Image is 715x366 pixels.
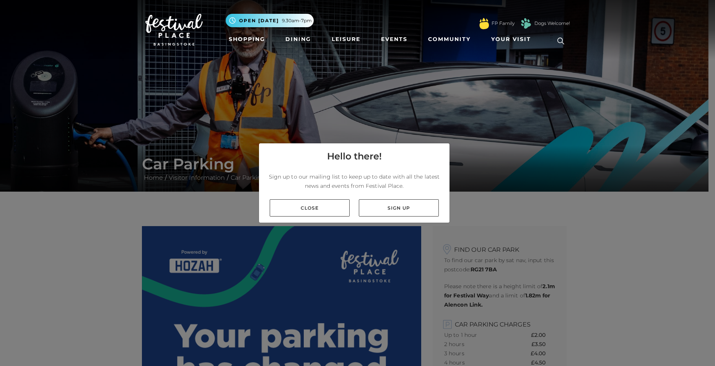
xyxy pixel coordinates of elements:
a: Dogs Welcome! [534,20,570,27]
span: 9.30am-7pm [282,17,312,24]
a: FP Family [492,20,515,27]
a: Close [270,199,350,217]
span: Open [DATE] [239,17,279,24]
a: Events [378,32,410,46]
a: Your Visit [488,32,538,46]
a: Sign up [359,199,439,217]
h4: Hello there! [327,149,382,163]
button: Open [DATE] 9.30am-7pm [226,14,314,27]
span: Your Visit [491,35,531,43]
a: Shopping [226,32,268,46]
p: Sign up to our mailing list to keep up to date with all the latest news and events from Festival ... [265,172,443,190]
a: Dining [282,32,314,46]
img: Festival Place Logo [145,14,203,46]
a: Community [425,32,474,46]
a: Leisure [329,32,363,46]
